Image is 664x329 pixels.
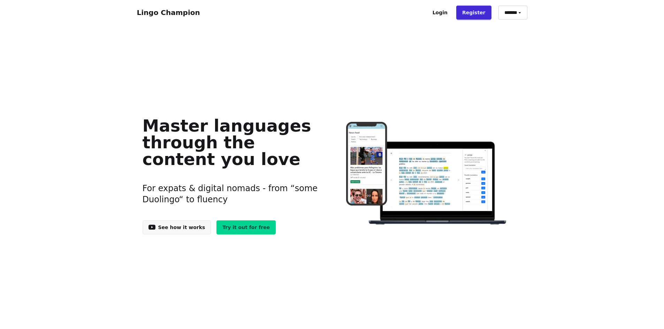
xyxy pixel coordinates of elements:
a: Try it out for free [216,220,276,234]
h3: For expats & digital nomads - from “some Duolingo“ to fluency [143,174,321,213]
a: Login [427,6,453,19]
a: Register [456,6,491,19]
h1: Master languages through the content you love [143,117,321,167]
img: Learn languages online [332,122,521,226]
a: Lingo Champion [137,8,200,17]
a: See how it works [143,220,211,234]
